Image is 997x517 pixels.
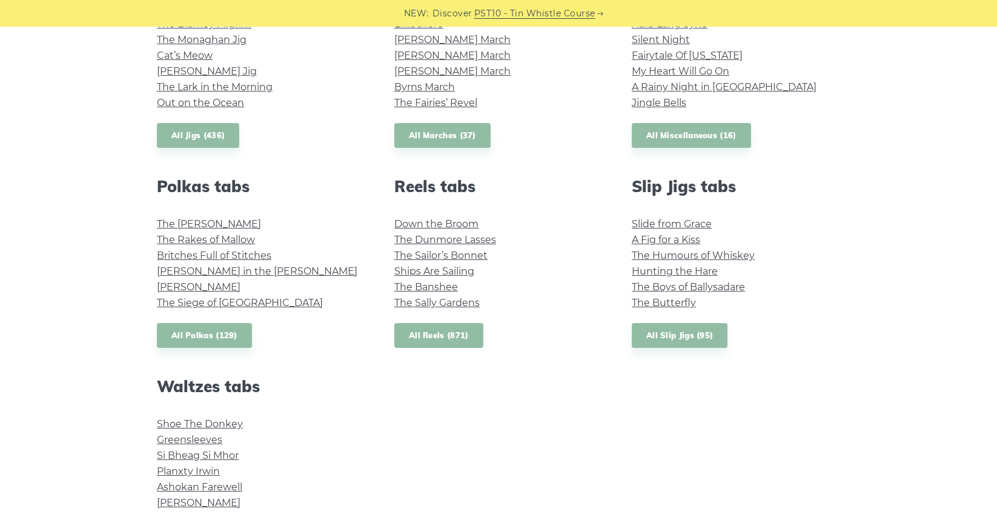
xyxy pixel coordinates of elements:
a: Greensleeves [157,434,222,445]
a: My Heart Will Go On [632,65,729,77]
a: [PERSON_NAME] [157,281,240,293]
a: Ships Are Sailing [394,265,474,277]
a: The Butterfly [632,297,696,309]
a: The Dunmore Lasses [394,234,496,245]
a: Si­ Bheag Si­ Mhor [157,450,239,461]
a: Shoe The Donkey [157,418,243,430]
a: Fairytale Of [US_STATE] [632,50,743,61]
a: Britches Full of Stitches [157,250,271,261]
a: The Siege of [GEOGRAPHIC_DATA] [157,297,323,309]
a: The Sally Gardens [394,297,480,309]
a: [PERSON_NAME] [157,497,240,509]
a: The Sailor’s Bonnet [394,250,488,261]
a: Byrns March [394,81,455,93]
a: The Lark in the Morning [157,81,273,93]
a: Ashokan Farewell [157,481,242,493]
a: All Jigs (436) [157,123,239,148]
a: All Miscellaneous (16) [632,123,751,148]
a: Hunting the Hare [632,265,718,277]
a: Silent Night [632,34,690,45]
a: Cat’s Meow [157,50,213,61]
a: The Monaghan Jig [157,34,247,45]
a: The Fairies’ Revel [394,97,477,108]
h2: Reels tabs [394,177,603,196]
h2: Slip Jigs tabs [632,177,840,196]
a: The Boys of Ballysadare [632,281,745,293]
a: Slide from Grace [632,218,712,230]
a: [PERSON_NAME] March [394,50,511,61]
a: A Rainy Night in [GEOGRAPHIC_DATA] [632,81,816,93]
span: NEW: [404,7,429,21]
a: The [PERSON_NAME] [157,218,261,230]
a: Down the Broom [394,218,479,230]
a: All Slip Jigs (95) [632,323,727,348]
a: [PERSON_NAME] Jig [157,65,257,77]
a: The Banshee [394,281,458,293]
a: All Marches (37) [394,123,491,148]
a: Planxty Irwin [157,465,220,477]
a: Jingle Bells [632,97,686,108]
a: All Reels (871) [394,323,483,348]
span: Discover [432,7,472,21]
h2: Polkas tabs [157,177,365,196]
a: [PERSON_NAME] March [394,34,511,45]
a: The Humours of Whiskey [632,250,755,261]
a: Out on the Ocean [157,97,244,108]
h2: Waltzes tabs [157,377,365,396]
a: A Fig for a Kiss [632,234,700,245]
a: [PERSON_NAME] in the [PERSON_NAME] [157,265,357,277]
a: PST10 - Tin Whistle Course [474,7,595,21]
a: [PERSON_NAME] March [394,65,511,77]
a: All Polkas (129) [157,323,252,348]
a: The Rakes of Mallow [157,234,255,245]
